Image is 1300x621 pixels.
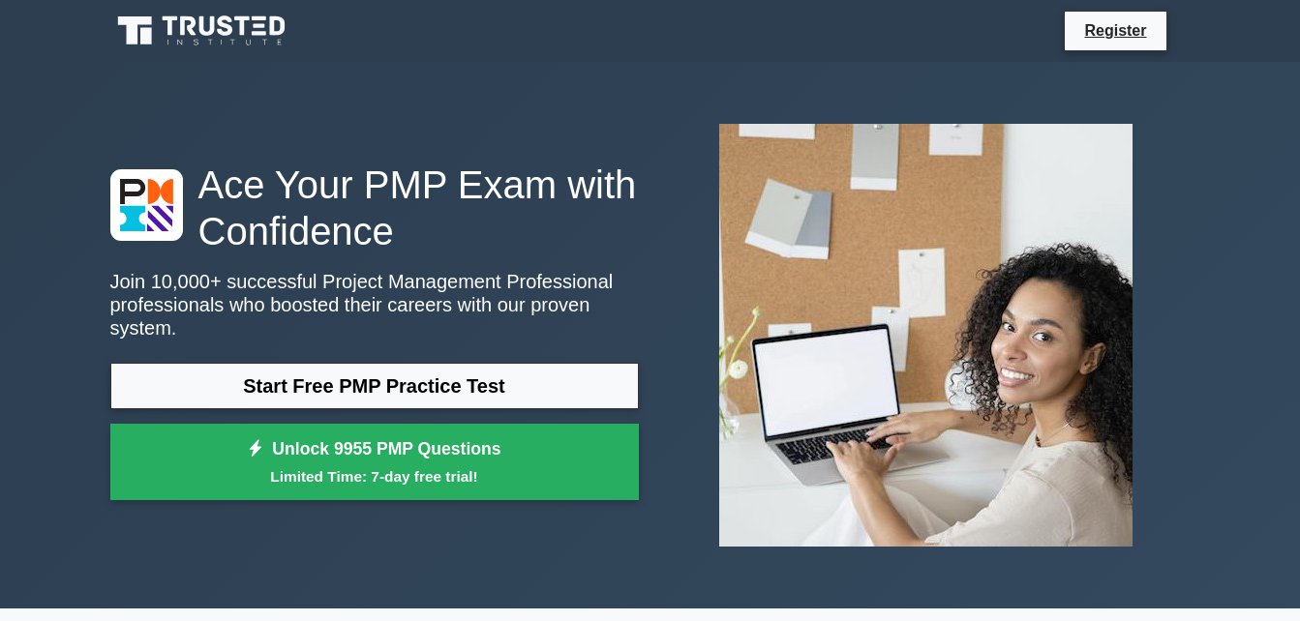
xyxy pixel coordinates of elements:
[110,363,639,409] a: Start Free PMP Practice Test
[135,465,615,488] small: Limited Time: 7-day free trial!
[110,424,639,501] a: Unlock 9955 PMP QuestionsLimited Time: 7-day free trial!
[110,162,639,254] h1: Ace Your PMP Exam with Confidence
[1073,18,1158,43] a: Register
[110,270,639,340] p: Join 10,000+ successful Project Management Professional professionals who boosted their careers w...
